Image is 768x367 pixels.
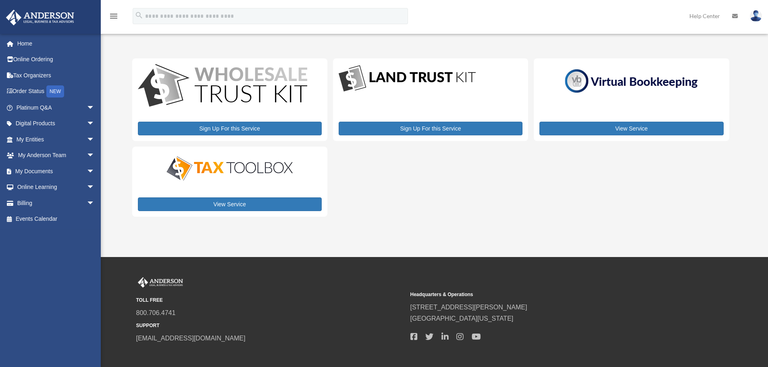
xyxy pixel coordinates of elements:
[109,11,119,21] i: menu
[87,100,103,116] span: arrow_drop_down
[339,122,522,135] a: Sign Up For this Service
[6,116,103,132] a: Digital Productsarrow_drop_down
[87,147,103,164] span: arrow_drop_down
[6,211,107,227] a: Events Calendar
[6,100,107,116] a: Platinum Q&Aarrow_drop_down
[6,131,107,147] a: My Entitiesarrow_drop_down
[136,309,176,316] a: 800.706.4741
[136,335,246,342] a: [EMAIL_ADDRESS][DOMAIN_NAME]
[6,179,107,195] a: Online Learningarrow_drop_down
[6,52,107,68] a: Online Ordering
[410,290,679,299] small: Headquarters & Operations
[539,122,723,135] a: View Service
[410,315,514,322] a: [GEOGRAPHIC_DATA][US_STATE]
[136,277,185,288] img: Anderson Advisors Platinum Portal
[6,83,107,100] a: Order StatusNEW
[410,304,527,311] a: [STREET_ADDRESS][PERSON_NAME]
[138,122,322,135] a: Sign Up For this Service
[6,67,107,83] a: Tax Organizers
[138,197,322,211] a: View Service
[138,64,307,109] img: WS-Trust-Kit-lgo-1.jpg
[136,296,405,305] small: TOLL FREE
[46,85,64,97] div: NEW
[136,321,405,330] small: SUPPORT
[750,10,762,22] img: User Pic
[87,116,103,132] span: arrow_drop_down
[87,131,103,148] span: arrow_drop_down
[339,64,476,93] img: LandTrust_lgo-1.jpg
[87,163,103,180] span: arrow_drop_down
[6,35,107,52] a: Home
[6,163,107,179] a: My Documentsarrow_drop_down
[135,11,144,20] i: search
[109,14,119,21] a: menu
[6,195,107,211] a: Billingarrow_drop_down
[6,147,107,164] a: My Anderson Teamarrow_drop_down
[4,10,77,25] img: Anderson Advisors Platinum Portal
[87,179,103,196] span: arrow_drop_down
[87,195,103,211] span: arrow_drop_down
